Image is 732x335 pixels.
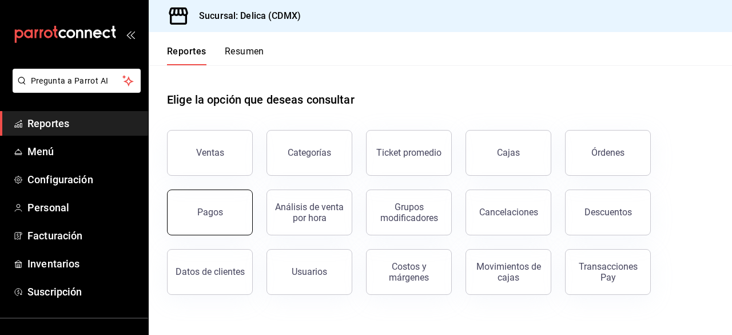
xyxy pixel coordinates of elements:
button: Datos de clientes [167,249,253,295]
button: Transacciones Pay [565,249,651,295]
button: Órdenes [565,130,651,176]
span: Reportes [27,116,139,131]
div: Usuarios [292,266,327,277]
button: Costos y márgenes [366,249,452,295]
div: Cajas [497,146,520,160]
button: Cancelaciones [466,190,551,235]
div: Categorías [288,147,331,158]
span: Menú [27,144,139,159]
button: Ticket promedio [366,130,452,176]
span: Configuración [27,172,139,187]
button: Categorías [266,130,352,176]
div: Transacciones Pay [572,261,643,283]
div: Movimientos de cajas [473,261,544,283]
div: Órdenes [591,147,624,158]
div: Ventas [196,147,224,158]
span: Suscripción [27,284,139,299]
div: Pagos [197,207,223,218]
div: Descuentos [584,207,632,218]
a: Cajas [466,130,551,176]
button: Movimientos de cajas [466,249,551,295]
a: Pregunta a Parrot AI [8,83,141,95]
button: Usuarios [266,249,352,295]
div: Datos de clientes [176,266,245,277]
button: open_drawer_menu [126,30,135,39]
div: Costos y márgenes [373,261,444,283]
div: Grupos modificadores [373,202,444,223]
h1: Elige la opción que deseas consultar [167,91,355,108]
div: Análisis de venta por hora [274,202,345,223]
button: Reportes [167,46,206,65]
span: Inventarios [27,256,139,271]
button: Descuentos [565,190,651,235]
div: navigation tabs [167,46,264,65]
span: Pregunta a Parrot AI [31,75,123,87]
span: Personal [27,200,139,215]
button: Análisis de venta por hora [266,190,352,235]
button: Pagos [167,190,253,235]
button: Pregunta a Parrot AI [13,69,141,93]
div: Ticket promedio [376,147,441,158]
button: Ventas [167,130,253,176]
div: Cancelaciones [479,207,538,218]
span: Facturación [27,228,139,243]
button: Grupos modificadores [366,190,452,235]
h3: Sucursal: Delica (CDMX) [190,9,301,23]
button: Resumen [225,46,264,65]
